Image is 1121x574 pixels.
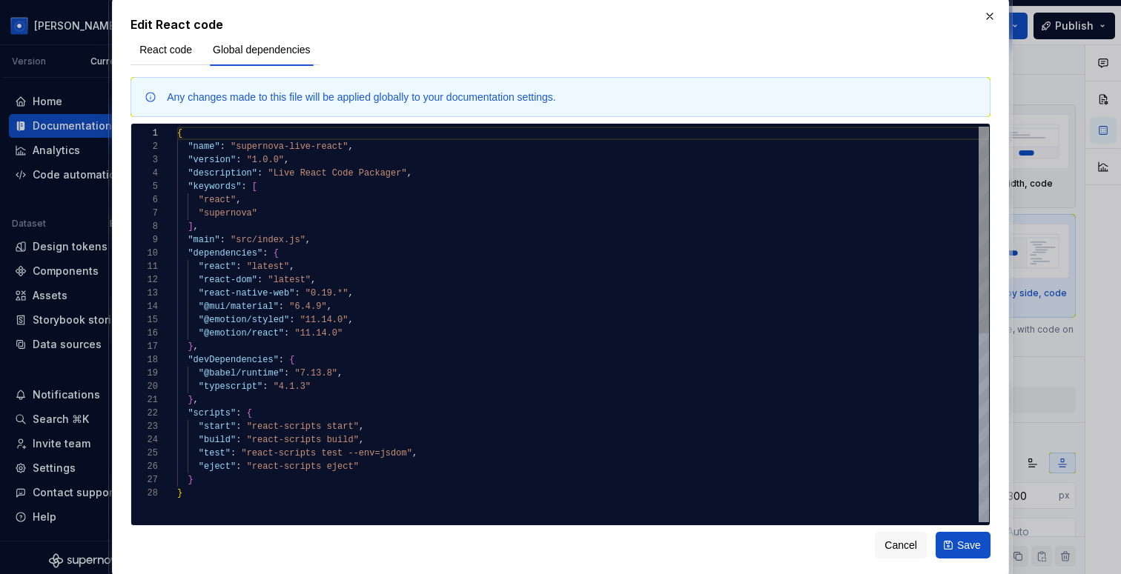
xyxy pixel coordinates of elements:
[274,248,279,258] span: {
[231,448,236,458] span: :
[188,155,237,165] span: "version"
[167,90,556,104] div: Any changes made to this file will be applied globally to your documentation settings.
[289,315,294,325] span: :
[130,33,201,64] div: React code
[289,261,294,272] span: ,
[139,42,192,57] span: React code
[199,261,236,272] span: "react"
[284,368,289,378] span: :
[242,448,412,458] span: "react-scripts test --env=jsdom"
[131,260,158,273] div: 11
[194,341,199,352] span: ,
[199,275,257,285] span: "react-dom"
[188,341,194,352] span: }
[131,340,158,353] div: 17
[131,380,158,393] div: 20
[220,141,225,152] span: :
[247,155,284,165] span: "1.0.0"
[131,433,158,447] div: 24
[327,301,332,312] span: ,
[247,408,252,418] span: {
[359,421,364,432] span: ,
[188,141,220,152] span: "name"
[131,153,158,167] div: 3
[236,435,241,445] span: :
[131,180,158,193] div: 5
[247,261,290,272] span: "latest"
[131,127,158,140] div: 1
[957,538,981,553] span: Save
[188,235,220,245] span: "main"
[412,448,417,458] span: ,
[177,488,182,498] span: }
[279,355,284,365] span: :
[199,328,284,338] span: "@emotion/react"
[236,421,241,432] span: :
[236,261,241,272] span: :
[131,473,158,487] div: 27
[131,393,158,407] div: 21
[199,208,257,218] span: "supernova"
[199,435,236,445] span: "build"
[236,195,241,205] span: ,
[131,247,158,260] div: 10
[295,328,343,338] span: "11.14.0"
[284,328,289,338] span: :
[252,181,257,192] span: [
[220,235,225,245] span: :
[188,248,263,258] span: "dependencies"
[188,395,194,405] span: }
[131,367,158,380] div: 19
[204,33,320,64] div: Global dependencies
[300,315,348,325] span: "11.14.0"
[407,168,412,178] span: ,
[257,275,262,285] span: :
[131,140,158,153] div: 2
[262,248,268,258] span: :
[199,461,236,472] span: "eject"
[194,221,199,232] span: ,
[268,275,311,285] span: "latest"
[268,168,407,178] span: "Live React Code Packager"
[289,355,294,365] span: {
[130,16,991,33] h2: Edit React code
[359,435,364,445] span: ,
[295,368,338,378] span: "7.13.8"
[295,288,300,298] span: :
[231,235,305,245] span: "src/index.js"
[199,301,279,312] span: "@mui/material"
[289,301,326,312] span: "6.4.9"
[875,532,927,558] button: Cancel
[204,36,320,63] button: Global dependencies
[188,168,258,178] span: "description"
[279,301,284,312] span: :
[131,407,158,420] div: 22
[131,460,158,473] div: 26
[236,408,241,418] span: :
[884,538,917,553] span: Cancel
[348,288,354,298] span: ,
[131,327,158,340] div: 16
[305,288,348,298] span: "0.19.*"
[247,461,359,472] span: "react-scripts eject"
[262,381,268,392] span: :
[131,273,158,287] div: 12
[348,315,354,325] span: ,
[131,220,158,233] div: 8
[305,235,311,245] span: ,
[311,275,316,285] span: ,
[131,300,158,313] div: 14
[199,315,289,325] span: "@emotion/styled"
[199,288,295,298] span: "react-native-web"
[131,313,158,327] div: 15
[131,193,158,207] div: 6
[177,128,182,139] span: {
[131,420,158,433] div: 23
[199,448,231,458] span: "test"
[131,167,158,180] div: 4
[194,395,199,405] span: ,
[131,207,158,220] div: 7
[274,381,311,392] span: "4.1.3"
[188,408,237,418] span: "scripts"
[131,233,158,247] div: 9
